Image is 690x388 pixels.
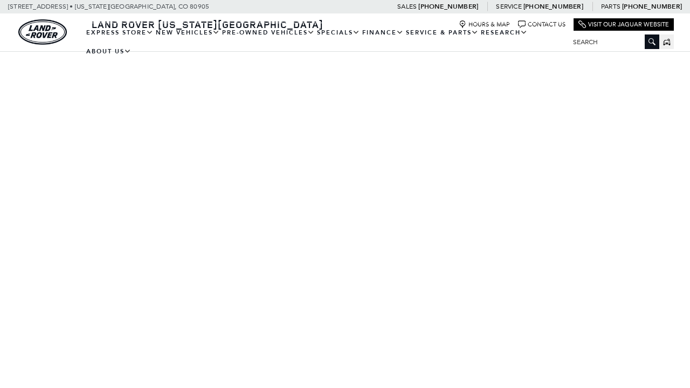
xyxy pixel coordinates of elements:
[459,20,510,29] a: Hours & Map
[361,23,405,42] a: Finance
[622,2,682,11] a: [PHONE_NUMBER]
[85,23,565,61] nav: Main Navigation
[316,23,361,42] a: Specials
[221,23,316,42] a: Pre-Owned Vehicles
[480,23,529,42] a: Research
[578,20,669,29] a: Visit Our Jaguar Website
[85,42,133,61] a: About Us
[92,18,323,31] span: Land Rover [US_STATE][GEOGRAPHIC_DATA]
[523,2,583,11] a: [PHONE_NUMBER]
[601,3,620,10] span: Parts
[397,3,417,10] span: Sales
[8,3,209,10] a: [STREET_ADDRESS] • [US_STATE][GEOGRAPHIC_DATA], CO 80905
[155,23,221,42] a: New Vehicles
[405,23,480,42] a: Service & Parts
[565,36,659,48] input: Search
[85,18,330,31] a: Land Rover [US_STATE][GEOGRAPHIC_DATA]
[518,20,565,29] a: Contact Us
[496,3,521,10] span: Service
[18,19,67,45] a: land-rover
[418,2,478,11] a: [PHONE_NUMBER]
[18,19,67,45] img: Land Rover
[85,23,155,42] a: EXPRESS STORE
